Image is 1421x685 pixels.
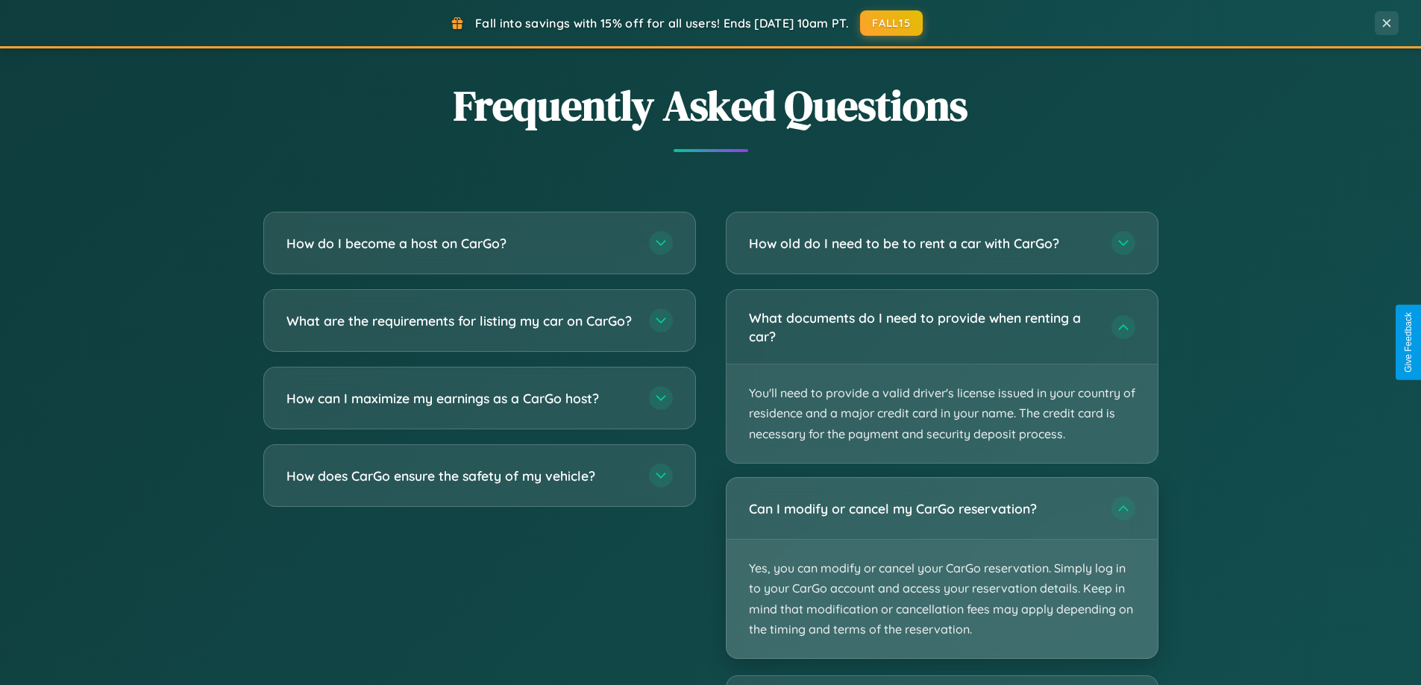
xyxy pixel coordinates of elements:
[749,234,1097,253] h3: How old do I need to be to rent a car with CarGo?
[1403,312,1414,373] div: Give Feedback
[860,10,923,36] button: FALL15
[727,364,1158,463] p: You'll need to provide a valid driver's license issued in your country of residence and a major c...
[475,16,849,31] span: Fall into savings with 15% off for all users! Ends [DATE] 10am PT.
[286,312,634,330] h3: What are the requirements for listing my car on CarGo?
[749,309,1097,345] h3: What documents do I need to provide when renting a car?
[286,234,634,253] h3: How do I become a host on CarGo?
[263,77,1158,134] h2: Frequently Asked Questions
[286,389,634,408] h3: How can I maximize my earnings as a CarGo host?
[727,540,1158,658] p: Yes, you can modify or cancel your CarGo reservation. Simply log in to your CarGo account and acc...
[286,467,634,485] h3: How does CarGo ensure the safety of my vehicle?
[749,499,1097,518] h3: Can I modify or cancel my CarGo reservation?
